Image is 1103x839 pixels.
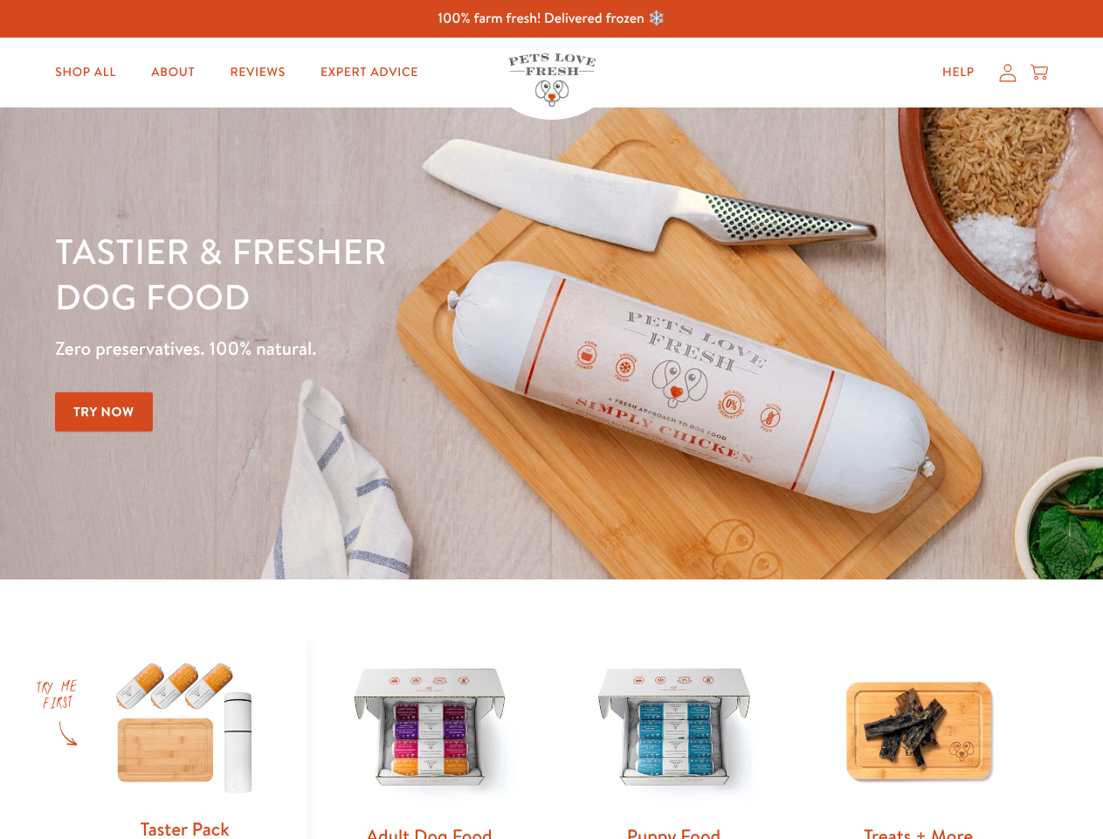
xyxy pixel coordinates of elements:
a: Help [928,55,989,90]
a: Reviews [216,55,299,90]
a: Expert Advice [307,55,432,90]
a: Shop All [41,55,130,90]
a: Try Now [55,392,153,432]
h1: Tastier & fresher dog food [55,228,717,319]
img: Pets Love Fresh [508,53,596,107]
p: Zero preservatives. 100% natural. [55,333,717,364]
a: About [137,55,209,90]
